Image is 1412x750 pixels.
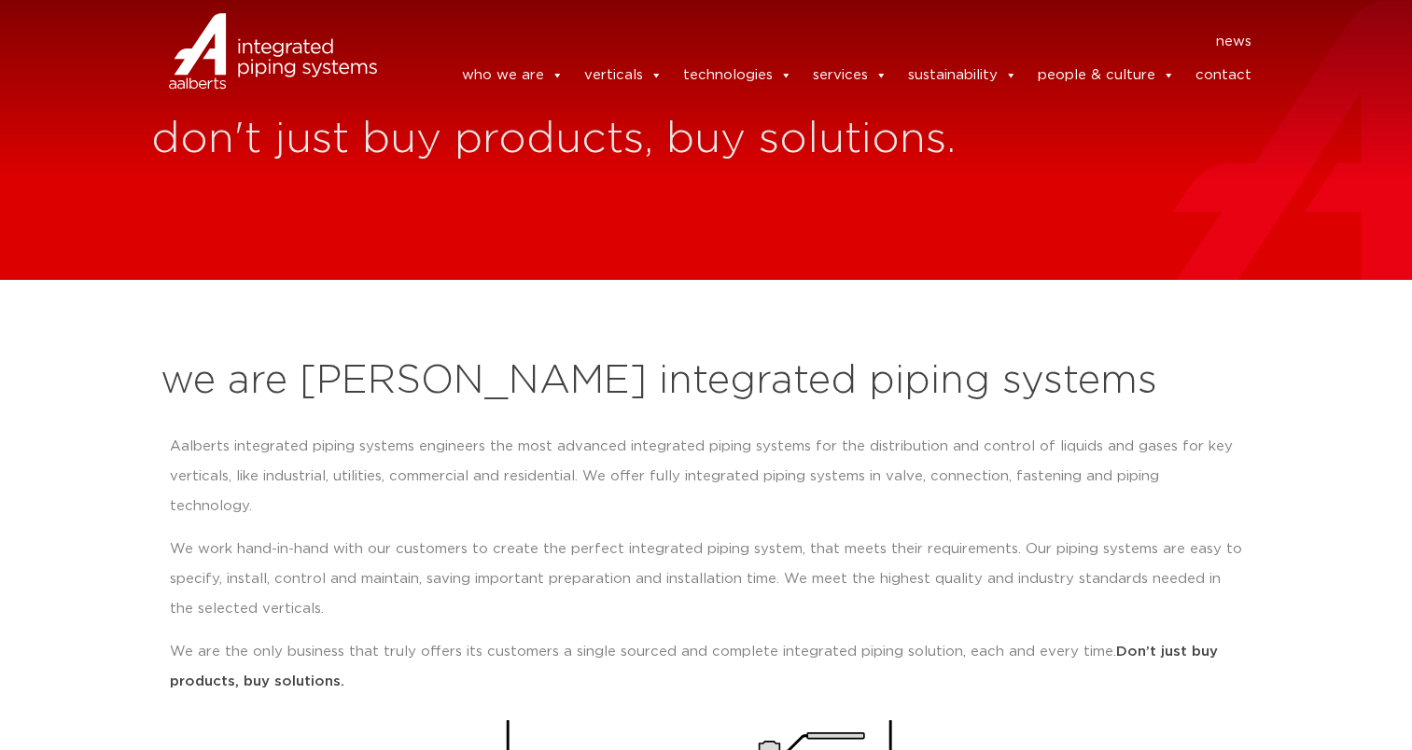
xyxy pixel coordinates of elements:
[170,637,1243,697] p: We are the only business that truly offers its customers a single sourced and complete integrated...
[683,57,792,94] a: technologies
[908,57,1017,94] a: sustainability
[1216,27,1251,57] a: news
[462,57,564,94] a: who we are
[161,359,1252,404] h2: we are [PERSON_NAME] integrated piping systems
[584,57,663,94] a: verticals
[813,57,888,94] a: services
[1195,57,1251,94] a: contact
[1038,57,1175,94] a: people & culture
[170,432,1243,521] p: Aalberts integrated piping systems engineers the most advanced integrated piping systems for the ...
[405,27,1252,57] nav: Menu
[170,535,1243,624] p: We work hand-in-hand with our customers to create the perfect integrated piping system, that meet...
